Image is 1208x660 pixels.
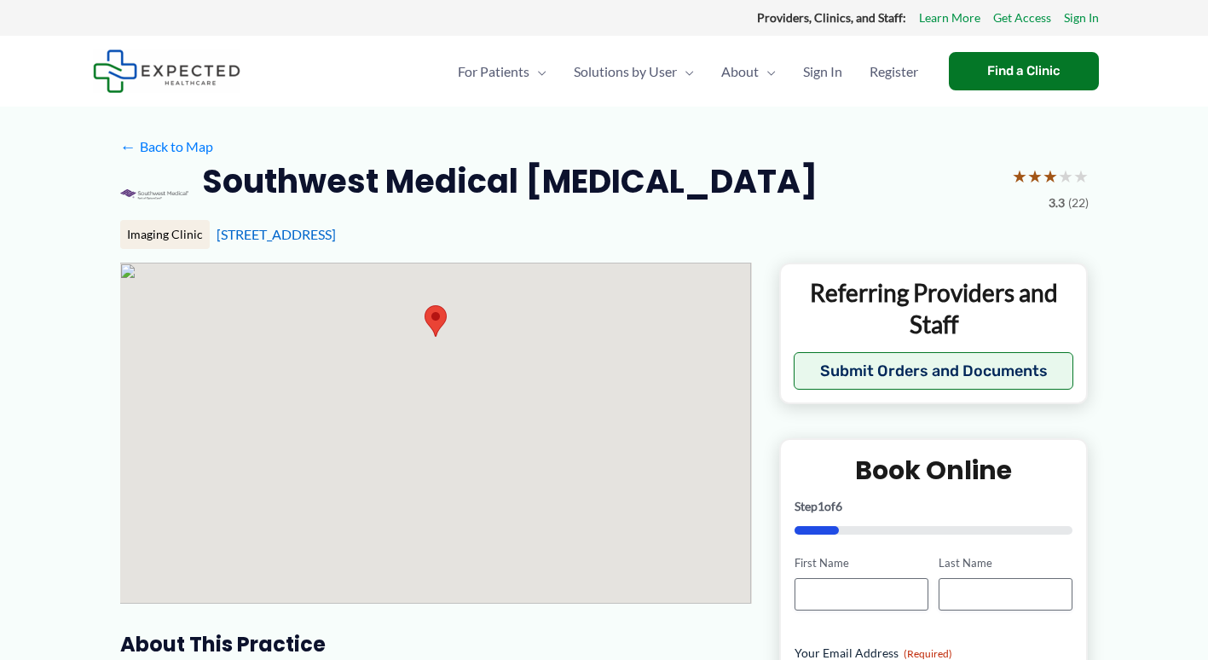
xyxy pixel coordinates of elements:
p: Referring Providers and Staff [794,277,1074,339]
span: Sign In [803,42,842,101]
a: Solutions by UserMenu Toggle [560,42,708,101]
strong: Providers, Clinics, and Staff: [757,10,906,25]
a: Get Access [993,7,1051,29]
span: 3.3 [1049,192,1065,214]
span: 6 [835,499,842,513]
span: ★ [1027,160,1043,192]
a: AboutMenu Toggle [708,42,789,101]
a: Learn More [919,7,980,29]
span: ★ [1043,160,1058,192]
span: 1 [818,499,824,513]
span: Menu Toggle [529,42,546,101]
a: ←Back to Map [120,134,213,159]
span: For Patients [458,42,529,101]
button: Submit Orders and Documents [794,352,1074,390]
a: Register [856,42,932,101]
span: ★ [1058,160,1073,192]
span: Solutions by User [574,42,677,101]
label: First Name [795,555,928,571]
span: About [721,42,759,101]
span: ★ [1012,160,1027,192]
a: Sign In [789,42,856,101]
h3: About this practice [120,631,752,657]
img: Expected Healthcare Logo - side, dark font, small [93,49,240,93]
a: Find a Clinic [949,52,1099,90]
span: Register [870,42,918,101]
span: ★ [1073,160,1089,192]
h2: Southwest Medical [MEDICAL_DATA] [202,160,818,202]
p: Step of [795,501,1073,512]
div: Imaging Clinic [120,220,210,249]
label: Last Name [939,555,1072,571]
nav: Primary Site Navigation [444,42,932,101]
span: (22) [1068,192,1089,214]
h2: Book Online [795,454,1073,487]
span: ← [120,138,136,154]
a: For PatientsMenu Toggle [444,42,560,101]
span: Menu Toggle [759,42,776,101]
span: Menu Toggle [677,42,694,101]
a: [STREET_ADDRESS] [217,226,336,242]
a: Sign In [1064,7,1099,29]
span: (Required) [904,647,952,660]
